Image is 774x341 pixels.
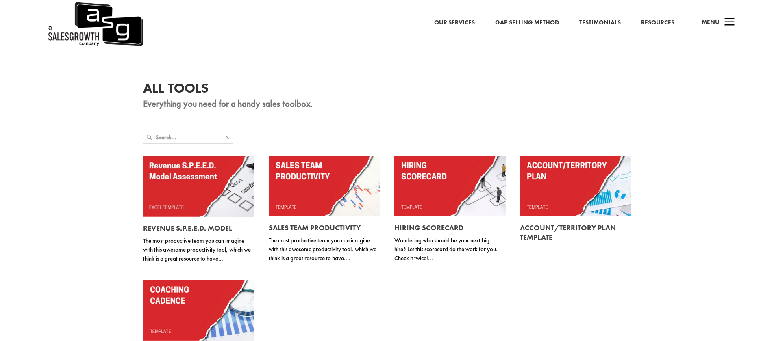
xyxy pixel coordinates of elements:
a: Testimonials [579,17,621,28]
span: Menu [702,18,720,26]
a: Gap Selling Method [495,17,559,28]
span: a [722,15,738,31]
p: Everything you need for a handy sales toolbox. [143,99,631,109]
a: Resources [641,17,674,28]
input: Search... [156,131,221,143]
a: Our Services [434,17,475,28]
h1: All Tools [143,82,631,99]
